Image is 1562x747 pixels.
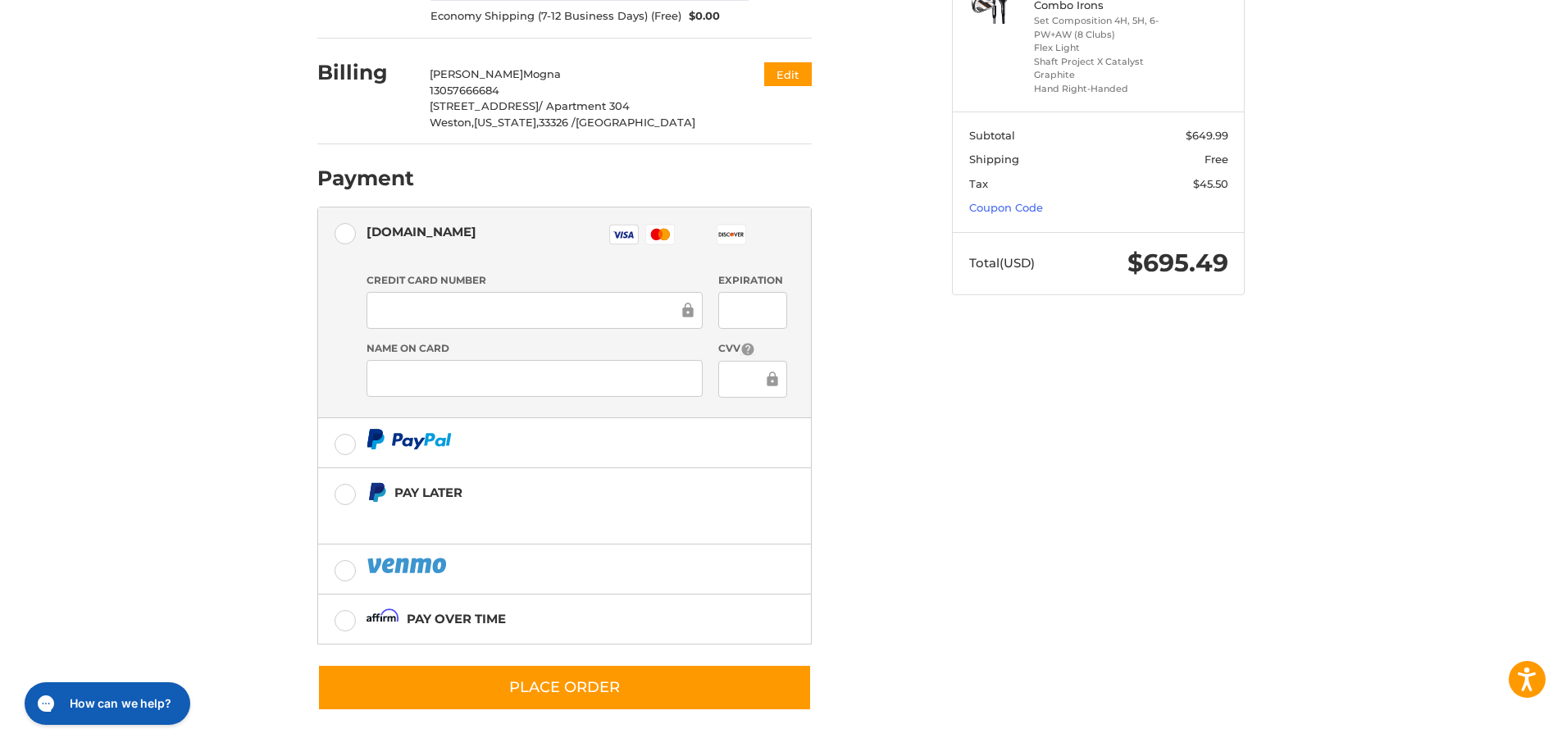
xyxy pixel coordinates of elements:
span: 13057666684 [430,84,499,97]
li: Flex Light [1034,41,1159,55]
li: Set Composition 4H, 5H, 6-PW+AW (8 Clubs) [1034,14,1159,41]
img: PayPal icon [367,429,452,449]
label: Credit Card Number [367,273,703,288]
h2: Payment [317,166,414,191]
span: $45.50 [1193,177,1228,190]
label: Expiration [718,273,786,288]
span: Free [1205,153,1228,166]
span: $649.99 [1186,129,1228,142]
span: [PERSON_NAME] [430,67,523,80]
span: Subtotal [969,129,1015,142]
span: Mogna [523,67,561,80]
h2: Billing [317,60,413,85]
span: [STREET_ADDRESS] [430,99,539,112]
span: [GEOGRAPHIC_DATA] [576,116,695,129]
span: Tax [969,177,988,190]
span: $0.00 [681,8,721,25]
img: PayPal icon [367,555,450,576]
a: Coupon Code [969,201,1043,214]
label: Name on Card [367,341,703,356]
span: 33326 / [539,116,576,129]
div: Pay over time [407,605,506,632]
button: Edit [764,62,812,86]
li: Shaft Project X Catalyst Graphite [1034,55,1159,82]
div: Pay Later [394,479,708,506]
li: Hand Right-Handed [1034,82,1159,96]
iframe: Gorgias live chat messenger [16,676,195,731]
span: $695.49 [1127,248,1228,278]
span: / Apartment 304 [539,99,630,112]
button: Place Order [317,664,812,711]
img: Pay Later icon [367,482,387,503]
span: Total (USD) [969,255,1035,271]
label: CVV [718,341,786,357]
iframe: PayPal Message 1 [367,509,709,524]
span: Weston, [430,116,474,129]
span: Shipping [969,153,1019,166]
div: [DOMAIN_NAME] [367,218,476,245]
span: [US_STATE], [474,116,539,129]
img: Affirm icon [367,608,399,629]
span: Economy Shipping (7-12 Business Days) (Free) [430,8,681,25]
